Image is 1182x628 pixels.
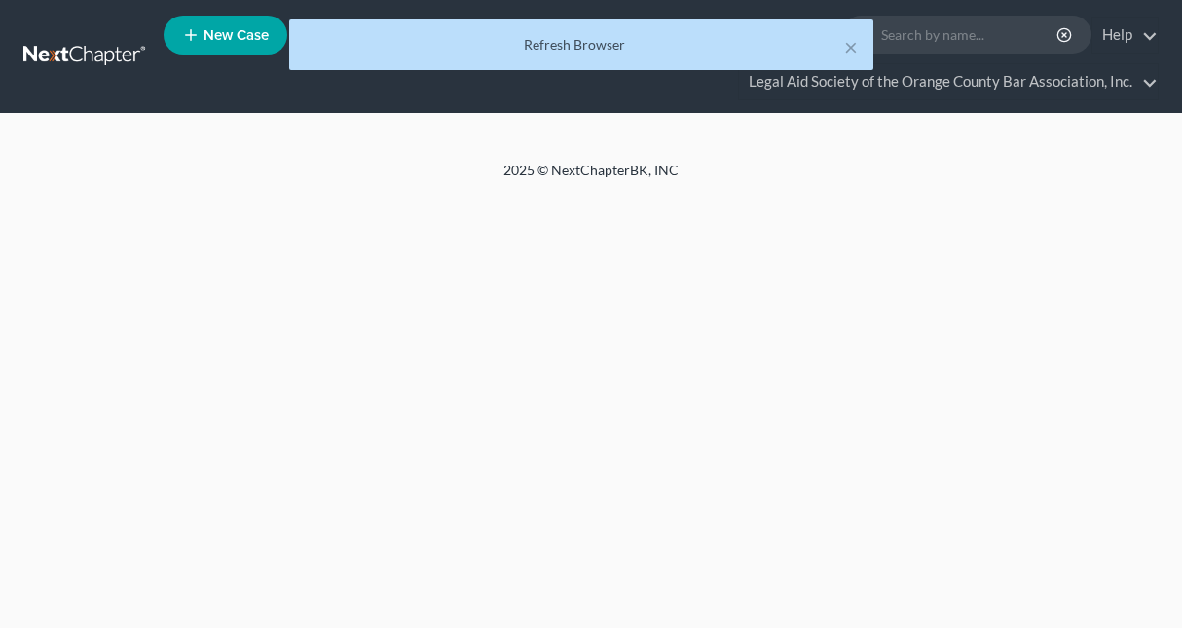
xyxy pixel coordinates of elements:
a: Home [293,18,376,53]
button: × [844,35,858,58]
div: 2025 © NextChapterBK, INC [36,161,1146,196]
a: Help [1092,18,1158,53]
a: Client Portal [376,18,502,53]
input: Search by name... [881,17,1059,53]
a: Legal Aid Society of the Orange County Bar Association, Inc. [739,64,1158,99]
div: Refresh Browser [305,35,858,55]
